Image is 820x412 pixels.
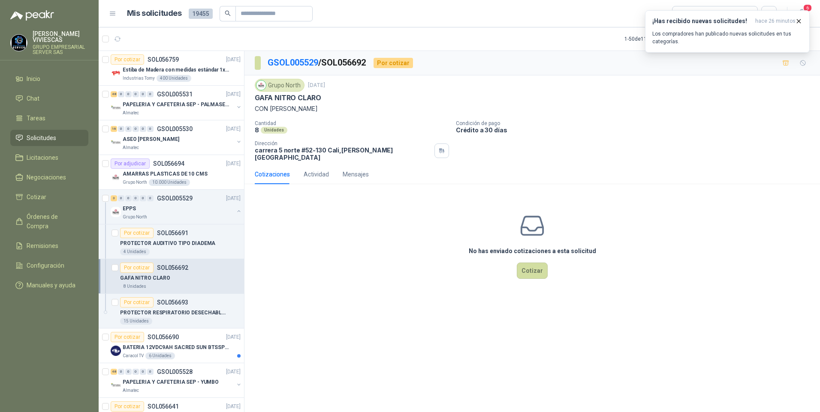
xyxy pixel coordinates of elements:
[226,125,241,133] p: [DATE]
[111,369,117,375] div: 48
[99,294,244,328] a: Por cotizarSOL056693PROTECTOR RESPIRATORIO DESECHABLE F720CV NIOSH N9515 Unidades
[123,144,139,151] p: Almatec
[10,71,88,87] a: Inicio
[456,126,817,134] p: Crédito a 30 días
[120,263,154,273] div: Por cotizar
[308,81,325,90] p: [DATE]
[157,91,193,97] p: GSOL005531
[111,401,144,412] div: Por cotizar
[123,343,229,352] p: BATERIA 12VDC9AH SACRED SUN BTSSP12-9HR
[123,135,179,143] p: ASEO [PERSON_NAME]
[226,403,241,411] p: [DATE]
[133,91,139,97] div: 0
[225,10,231,16] span: search
[125,126,132,132] div: 0
[118,195,124,201] div: 0
[157,75,191,82] div: 400 Unidades
[255,79,304,92] div: Grupo North
[127,7,182,20] h1: Mis solicitudes
[27,113,45,123] span: Tareas
[27,281,75,290] span: Manuales y ayuda
[120,283,150,290] div: 8 Unidades
[304,170,329,179] div: Actividad
[125,195,132,201] div: 0
[153,161,184,167] p: SOL056694
[111,158,150,169] div: Por adjudicar
[145,352,175,359] div: 6 Unidades
[456,120,817,126] p: Condición de pago
[99,224,244,259] a: Por cotizarSOL056691PROTECTOR AUDITIVO TIPO DIADEMA4 Unidades
[10,130,88,146] a: Solicitudes
[27,94,39,103] span: Chat
[157,369,193,375] p: GSOL005528
[99,328,244,363] a: Por cotizarSOL056690[DATE] Company LogoBATERIA 12VDC9AH SACRED SUN BTSSP12-9HRCaracol TV6 Unidades
[149,179,190,186] div: 10.000 Unidades
[111,68,121,78] img: Company Logo
[27,212,80,231] span: Órdenes de Compra
[226,368,241,376] p: [DATE]
[27,241,58,251] span: Remisiones
[27,153,58,162] span: Licitaciones
[10,257,88,274] a: Configuración
[111,172,121,182] img: Company Logo
[226,194,241,203] p: [DATE]
[10,10,54,21] img: Logo peakr
[111,54,144,65] div: Por cotizar
[10,110,88,126] a: Tareas
[123,179,147,186] p: Grupo North
[11,35,27,51] img: Company Logo
[255,140,431,146] p: Dirección
[111,193,242,221] a: 3 0 0 0 0 0 GSOL005529[DATE] Company LogoEPPSGrupo North
[157,265,188,271] p: SOL056692
[120,318,152,325] div: 15 Unidades
[148,334,179,340] p: SOL056690
[10,189,88,205] a: Cotizar
[120,297,154,308] div: Por cotizar
[256,81,266,90] img: Company Logo
[99,155,244,190] a: Por adjudicarSOL056694[DATE] Company LogoAMARRAS PLASTICAS DE 10 CMSGrupo North10.000 Unidades
[189,9,213,19] span: 19455
[120,248,150,255] div: 4 Unidades
[99,51,244,86] a: Por cotizarSOL056759[DATE] Company LogoEstiba de Madera con medidas estándar 1x120x15 de altoIndu...
[111,346,121,356] img: Company Logo
[27,133,56,143] span: Solicitudes
[147,369,154,375] div: 0
[148,57,179,63] p: SOL056759
[10,209,88,234] a: Órdenes de Compra
[111,367,242,394] a: 48 0 0 0 0 0 GSOL005528[DATE] Company LogoPAPELERIA Y CAFETERIA SEP - YUMBOAlmatec
[147,126,154,132] div: 0
[123,110,139,116] p: Almatec
[111,207,121,217] img: Company Logo
[133,369,139,375] div: 0
[255,120,449,126] p: Cantidad
[148,403,179,409] p: SOL056641
[123,66,229,74] p: Estiba de Madera con medidas estándar 1x120x15 de alto
[123,170,208,178] p: AMARRAS PLASTICAS DE 10 CMS
[157,230,188,236] p: SOL056691
[255,104,810,113] p: CON [PERSON_NAME]
[226,333,241,341] p: [DATE]
[652,18,752,25] h3: ¡Has recibido nuevas solicitudes!
[125,369,132,375] div: 0
[118,126,124,132] div: 0
[157,299,188,305] p: SOL056693
[10,149,88,166] a: Licitaciones
[123,101,229,109] p: PAPELERIA Y CAFETERIA SEP - PALMASECA
[255,146,431,161] p: carrera 5 norte #52-130 Cali , [PERSON_NAME][GEOGRAPHIC_DATA]
[755,18,796,25] span: hace 26 minutos
[10,277,88,293] a: Manuales y ayuda
[140,195,146,201] div: 0
[27,74,40,84] span: Inicio
[27,192,46,202] span: Cotizar
[803,4,812,12] span: 6
[120,239,215,248] p: PROTECTOR AUDITIVO TIPO DIADEMA
[268,57,318,68] a: GSOL005529
[120,228,154,238] div: Por cotizar
[111,89,242,116] a: 48 0 0 0 0 0 GSOL005531[DATE] Company LogoPAPELERIA Y CAFETERIA SEP - PALMASECAAlmatec
[157,195,193,201] p: GSOL005529
[33,31,88,43] p: [PERSON_NAME] VIVIESCAS
[157,126,193,132] p: GSOL005530
[140,91,146,97] div: 0
[111,195,117,201] div: 3
[125,91,132,97] div: 0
